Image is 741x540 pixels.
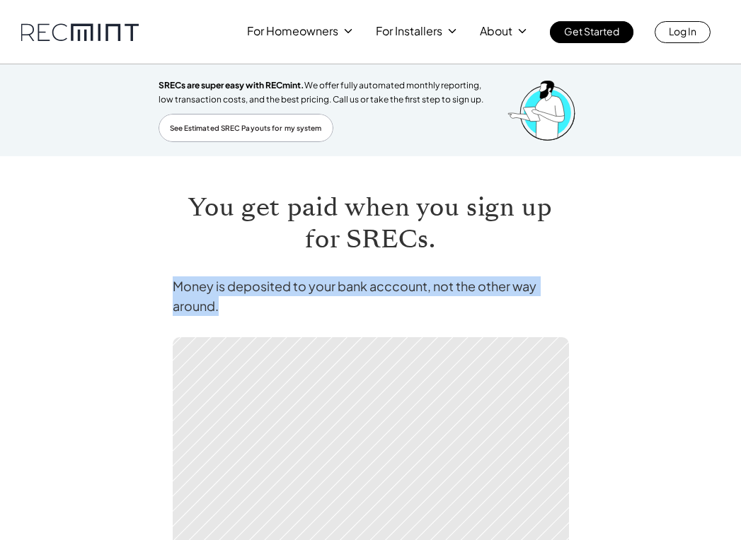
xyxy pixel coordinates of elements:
p: About [480,21,512,41]
h1: You get paid when you sign up for SRECs. [173,192,569,255]
p: See Estimated SREC Payouts for my system [170,122,322,134]
p: For Installers [376,21,442,41]
a: Get Started [550,21,633,43]
a: Log In [655,21,711,43]
a: See Estimated SREC Payouts for my system [159,114,333,142]
p: We offer fully automated monthly reporting, low transaction costs, and the best pricing. Call us ... [159,78,493,107]
p: For Homeowners [247,21,338,41]
p: Get Started [564,21,619,41]
span: SRECs are super easy with RECmint. [159,80,304,90]
h4: Money is deposited to your bank acccount, not the other way around. [173,276,569,316]
p: Log In [669,21,696,41]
